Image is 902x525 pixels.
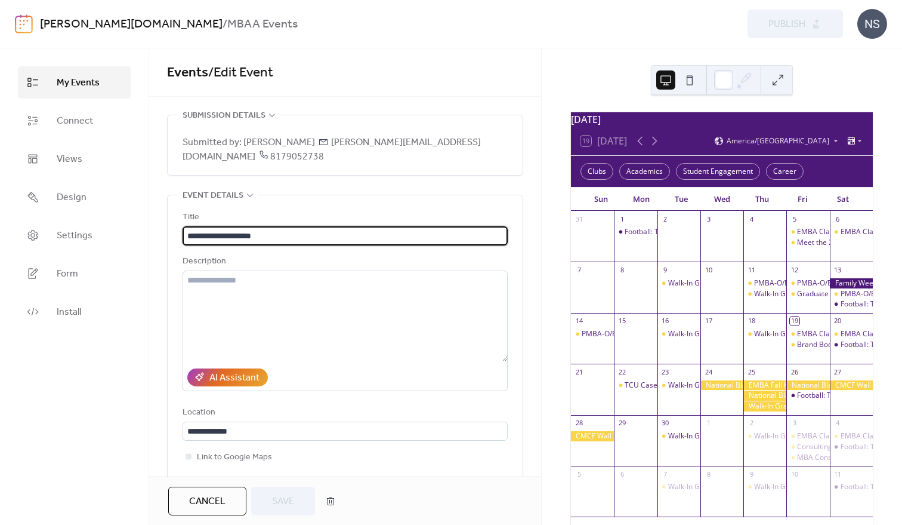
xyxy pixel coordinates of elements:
[668,482,784,492] div: Walk-In Graduate Advising (Virtual)
[790,317,799,326] div: 19
[676,163,760,180] div: Student Engagement
[797,227,870,237] div: EMBA Class Weekend
[18,66,131,99] a: My Events
[704,469,713,478] div: 8
[18,181,131,213] a: Design
[571,112,873,127] div: [DATE]
[57,76,100,90] span: My Events
[790,419,799,428] div: 3
[743,289,786,299] div: Walk-In Graduate Advising (Virtual)
[704,317,713,326] div: 17
[830,278,873,288] div: Family Weekend
[668,329,784,339] div: Walk-In Graduate Advising (Virtual)
[747,265,756,274] div: 11
[797,431,870,441] div: EMBA Class Weekend
[668,278,784,288] div: Walk-In Graduate Advising (Virtual)
[704,214,713,223] div: 3
[833,265,842,274] div: 13
[830,380,873,391] div: CMCF Wall Street Prep
[574,419,583,428] div: 28
[797,238,866,248] div: Meet the 2Y Masters
[786,391,829,401] div: Football: TCU @ ASU
[668,431,784,441] div: Walk-In Graduate Advising (Virtual)
[621,188,662,211] div: Mon
[790,265,799,274] div: 12
[786,238,829,248] div: Meet the 2Y Masters
[209,371,260,385] div: AI Assistant
[617,419,626,428] div: 29
[830,431,873,441] div: EMBA Class Weekend
[661,419,670,428] div: 30
[754,289,870,299] div: Walk-In Graduate Advising (Virtual)
[797,453,887,463] div: MBA Consulting Club Panel
[743,380,786,391] div: EMBA Fall Kickoff Event
[797,442,869,452] div: Consulting Club Panel
[183,254,505,269] div: Description
[786,453,829,463] div: MBA Consulting Club Panel
[747,317,756,326] div: 18
[18,143,131,175] a: Views
[704,367,713,376] div: 24
[661,469,670,478] div: 7
[743,431,786,441] div: Walk-In Graduate Advising (Virtual)
[727,137,829,145] span: America/[GEOGRAPHIC_DATA]
[571,329,614,339] div: PMBA-O/Energy/MSSC Class Weekend
[574,317,583,326] div: 14
[57,114,93,128] span: Connect
[57,267,78,281] span: Form
[661,317,670,326] div: 16
[614,227,657,237] div: Football: TCU @ UNC
[754,482,870,492] div: Walk-In Graduate Advising (Virtual)
[797,340,856,350] div: Brand Boot Camp
[167,60,208,86] a: Events
[183,406,505,420] div: Location
[255,148,324,166] span: 8179052738
[830,482,873,492] div: Football: TCU vs KSU
[57,305,81,320] span: Install
[614,380,657,391] div: TCU Case Competitions X Consulting Club
[197,450,272,465] span: Link to Google Maps
[657,329,700,339] div: Walk-In Graduate Advising (Virtual)
[786,329,829,339] div: EMBA Class Weekend
[786,380,829,391] div: National Black MBA Career Expo
[747,367,756,376] div: 25
[617,265,626,274] div: 8
[747,419,756,428] div: 2
[574,469,583,478] div: 5
[657,431,700,441] div: Walk-In Graduate Advising (Virtual)
[227,13,298,36] b: MBAA Events
[18,257,131,290] a: Form
[747,469,756,478] div: 9
[18,219,131,251] a: Settings
[57,229,92,243] span: Settings
[574,265,583,274] div: 7
[580,188,621,211] div: Sun
[580,163,613,180] div: Clubs
[830,442,873,452] div: Football: TCU vs CU
[786,340,829,350] div: Brand Boot Camp
[189,495,225,509] span: Cancel
[830,299,873,309] div: Football: TCU vs ACU
[625,380,763,391] div: TCU Case Competitions X Consulting Club
[830,340,873,350] div: Football: TCU vs SMU
[700,380,743,391] div: National Black MBA Career Expo
[790,367,799,376] div: 26
[786,227,829,237] div: EMBA Class Weekend
[571,431,614,441] div: CMCF Wall Street Prep
[742,188,783,211] div: Thu
[743,482,786,492] div: Walk-In Graduate Advising (Virtual)
[830,289,873,299] div: PMBA-O/Energy/MSSC Class Weekend
[657,482,700,492] div: Walk-In Graduate Advising (Virtual)
[704,419,713,428] div: 1
[797,329,870,339] div: EMBA Class Weekend
[754,431,870,441] div: Walk-In Graduate Advising (Virtual)
[617,317,626,326] div: 15
[661,265,670,274] div: 9
[668,380,784,391] div: Walk-In Graduate Advising (Virtual)
[857,9,887,39] div: NS
[657,278,700,288] div: Walk-In Graduate Advising (Virtual)
[662,188,702,211] div: Tue
[657,380,700,391] div: Walk-In Graduate Advising (Virtual)
[57,152,82,167] span: Views
[743,329,786,339] div: Walk-In Graduate Advising (Virtual)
